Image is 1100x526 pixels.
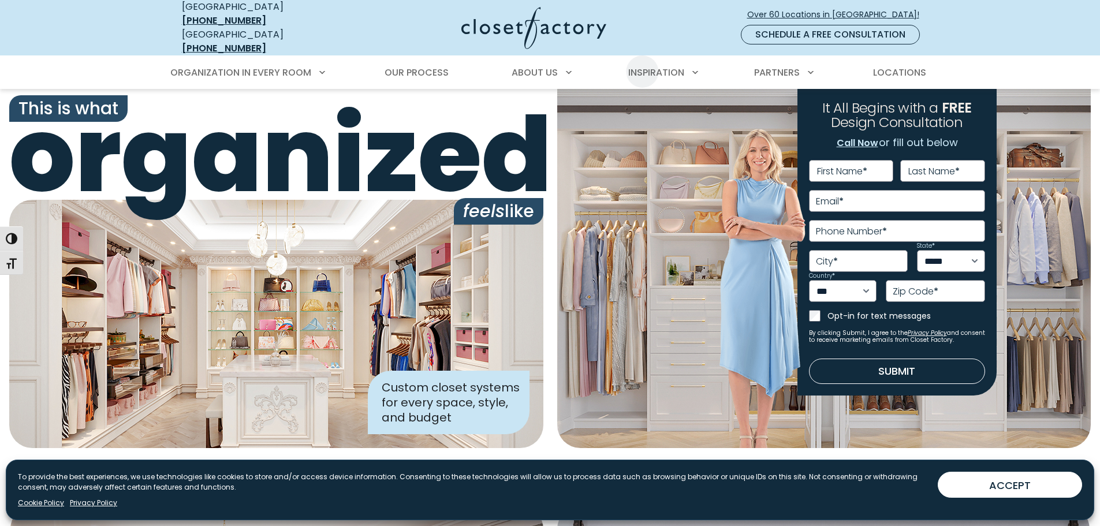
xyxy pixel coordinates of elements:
[18,498,64,508] a: Cookie Policy
[917,243,935,249] label: State
[816,227,887,236] label: Phone Number
[454,198,543,225] span: like
[182,42,266,55] a: [PHONE_NUMBER]
[938,472,1082,498] button: ACCEPT
[908,329,947,337] a: Privacy Policy
[908,167,960,176] label: Last Name
[747,9,929,21] span: Over 60 Locations in [GEOGRAPHIC_DATA]!
[747,5,929,25] a: Over 60 Locations in [GEOGRAPHIC_DATA]!
[463,199,505,223] i: feels
[754,66,800,79] span: Partners
[368,371,530,434] div: Custom closet systems for every space, style, and budget
[182,14,266,27] a: [PHONE_NUMBER]
[827,310,985,322] label: Opt-in for text messages
[741,25,920,44] a: Schedule a Free Consultation
[18,472,929,493] p: To provide the best experiences, we use technologies like cookies to store and/or access device i...
[809,330,985,344] small: By clicking Submit, I agree to the and consent to receive marketing emails from Closet Factory.
[385,66,449,79] span: Our Process
[9,103,543,207] span: organized
[873,66,926,79] span: Locations
[9,200,543,448] img: Closet Factory designed closet
[836,136,879,151] a: Call Now
[822,98,938,117] span: It All Begins with a
[628,66,684,79] span: Inspiration
[809,359,985,384] button: Submit
[512,66,558,79] span: About Us
[809,273,835,279] label: Country
[816,257,838,266] label: City
[817,167,867,176] label: First Name
[893,287,938,296] label: Zip Code
[182,28,349,55] div: [GEOGRAPHIC_DATA]
[816,197,844,206] label: Email
[831,113,963,132] span: Design Consultation
[170,66,311,79] span: Organization in Every Room
[461,7,606,49] img: Closet Factory Logo
[942,98,972,117] span: FREE
[836,135,958,151] p: or fill out below
[70,498,117,508] a: Privacy Policy
[162,57,938,89] nav: Primary Menu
